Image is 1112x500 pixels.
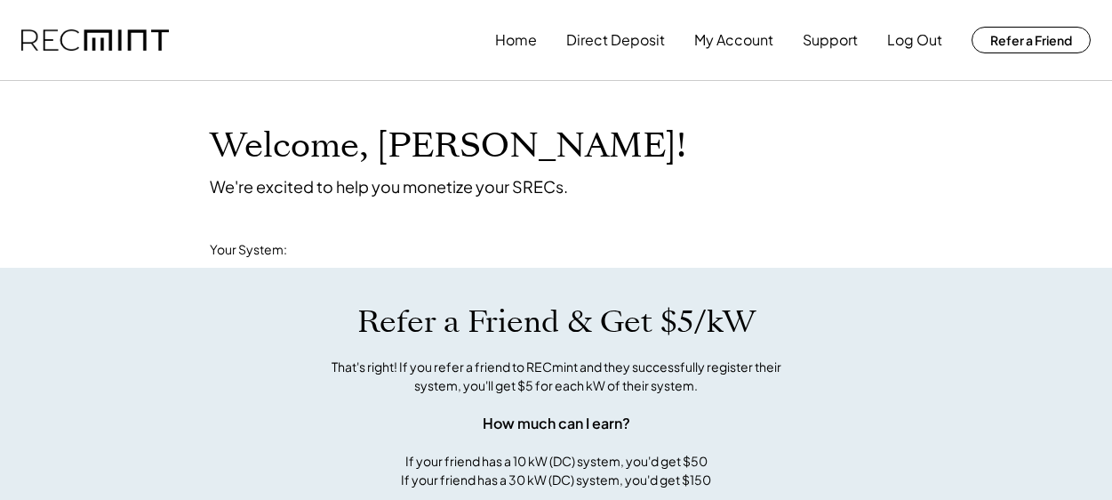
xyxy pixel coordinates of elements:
h1: Refer a Friend & Get $5/kW [357,303,756,341]
img: recmint-logotype%403x.png [21,29,169,52]
div: If your friend has a 10 kW (DC) system, you'd get $50 If your friend has a 30 kW (DC) system, you... [401,452,711,489]
button: Refer a Friend [972,27,1091,53]
div: We're excited to help you monetize your SRECs. [210,176,568,197]
div: That's right! If you refer a friend to RECmint and they successfully register their system, you'l... [312,358,801,395]
div: Your System: [210,241,287,259]
h1: Welcome, [PERSON_NAME]! [210,125,686,167]
div: How much can I earn? [483,413,630,434]
button: My Account [694,22,773,58]
button: Log Out [887,22,942,58]
button: Home [495,22,537,58]
button: Support [803,22,858,58]
button: Direct Deposit [566,22,665,58]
